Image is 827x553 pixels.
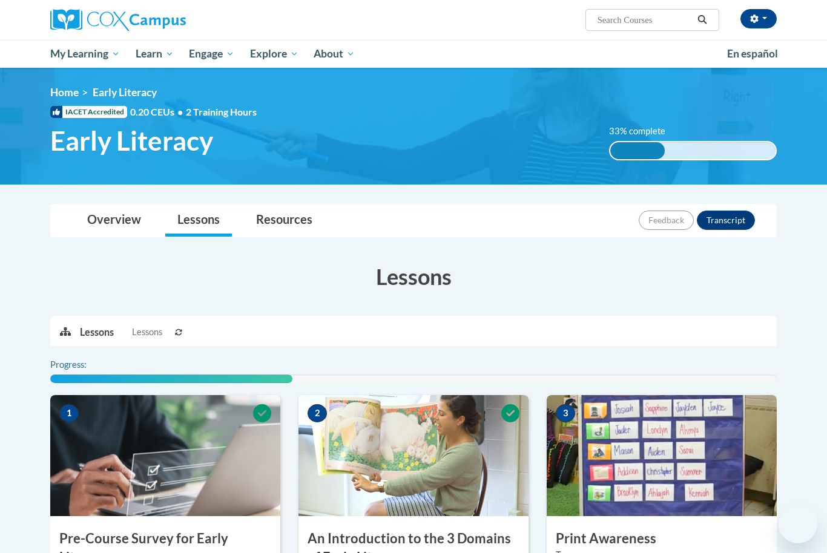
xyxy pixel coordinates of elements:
[50,86,79,99] a: Home
[186,106,257,117] span: 2 Training Hours
[177,106,183,117] span: •
[132,326,162,339] span: Lessons
[50,261,777,292] h3: Lessons
[547,529,777,548] h3: Print Awareness
[50,106,127,118] span: IACET Accredited
[556,404,575,422] span: 3
[596,13,693,27] input: Search Courses
[181,40,242,68] a: Engage
[42,40,128,68] a: My Learning
[308,404,327,422] span: 2
[727,47,778,60] span: En español
[50,358,120,371] label: Progress:
[779,505,817,543] iframe: Button to launch messaging window
[693,13,711,27] button: Search
[75,205,153,237] a: Overview
[298,395,529,516] img: Course Image
[50,395,280,516] img: Course Image
[50,9,186,31] img: Cox Campus
[50,9,280,31] a: Cox Campus
[306,40,363,68] a: About
[250,47,298,61] span: Explore
[740,9,777,28] button: Account Settings
[719,41,786,67] a: En español
[189,47,234,61] span: Engage
[314,47,355,61] span: About
[50,47,120,61] span: My Learning
[242,40,306,68] a: Explore
[697,211,755,230] button: Transcript
[547,395,777,516] img: Course Image
[244,205,325,237] a: Resources
[93,86,157,99] span: Early Literacy
[639,211,694,230] button: Feedback
[609,125,679,138] label: 33% complete
[610,142,665,159] div: 33% complete
[50,125,213,157] span: Early Literacy
[80,326,114,339] p: Lessons
[32,40,795,68] div: Main menu
[59,404,79,422] span: 1
[136,47,174,61] span: Learn
[130,105,186,119] span: 0.20 CEUs
[128,40,182,68] a: Learn
[165,205,232,237] a: Lessons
